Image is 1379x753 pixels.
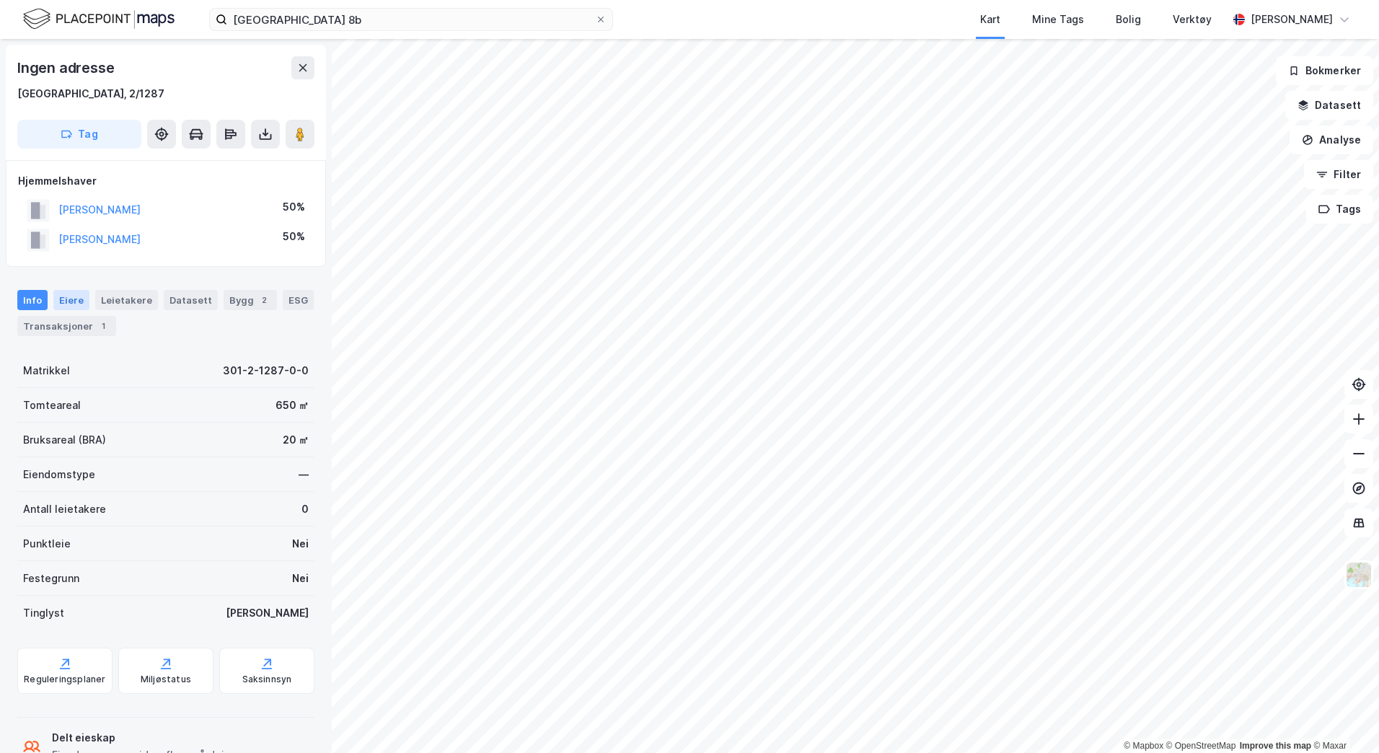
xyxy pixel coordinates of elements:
div: Bygg [224,290,277,310]
div: [GEOGRAPHIC_DATA], 2/1287 [17,85,164,102]
div: [PERSON_NAME] [226,604,309,622]
div: Nei [292,535,309,552]
div: Nei [292,570,309,587]
div: — [299,466,309,483]
div: Tomteareal [23,397,81,414]
iframe: Chat Widget [1307,684,1379,753]
img: Z [1345,561,1373,589]
img: logo.f888ab2527a4732fd821a326f86c7f29.svg [23,6,175,32]
div: [PERSON_NAME] [1251,11,1333,28]
div: Eiere [53,290,89,310]
div: Eiendomstype [23,466,95,483]
div: Transaksjoner [17,316,116,336]
div: Bolig [1116,11,1141,28]
div: Kart [980,11,1000,28]
div: Kontrollprogram for chat [1307,684,1379,753]
div: 1 [96,319,110,333]
a: Mapbox [1124,741,1163,751]
div: Leietakere [95,290,158,310]
div: Hjemmelshaver [18,172,314,190]
input: Søk på adresse, matrikkel, gårdeiere, leietakere eller personer [227,9,595,30]
div: 650 ㎡ [276,397,309,414]
div: 2 [257,293,271,307]
div: Verktøy [1173,11,1212,28]
a: OpenStreetMap [1166,741,1236,751]
div: Reguleringsplaner [24,674,105,685]
div: 50% [283,228,305,245]
div: Mine Tags [1032,11,1084,28]
div: Matrikkel [23,362,70,379]
div: Punktleie [23,535,71,552]
button: Analyse [1290,125,1373,154]
a: Improve this map [1240,741,1311,751]
div: 50% [283,198,305,216]
div: Bruksareal (BRA) [23,431,106,449]
button: Tag [17,120,141,149]
button: Filter [1304,160,1373,189]
button: Bokmerker [1276,56,1373,85]
div: 301-2-1287-0-0 [223,362,309,379]
div: 0 [301,501,309,518]
div: Tinglyst [23,604,64,622]
div: Saksinnsyn [242,674,292,685]
div: Ingen adresse [17,56,117,79]
div: Delt eieskap [52,729,241,747]
button: Tags [1306,195,1373,224]
div: Miljøstatus [141,674,191,685]
div: Info [17,290,48,310]
button: Datasett [1285,91,1373,120]
div: Datasett [164,290,218,310]
div: Antall leietakere [23,501,106,518]
div: 20 ㎡ [283,431,309,449]
div: Festegrunn [23,570,79,587]
div: ESG [283,290,314,310]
